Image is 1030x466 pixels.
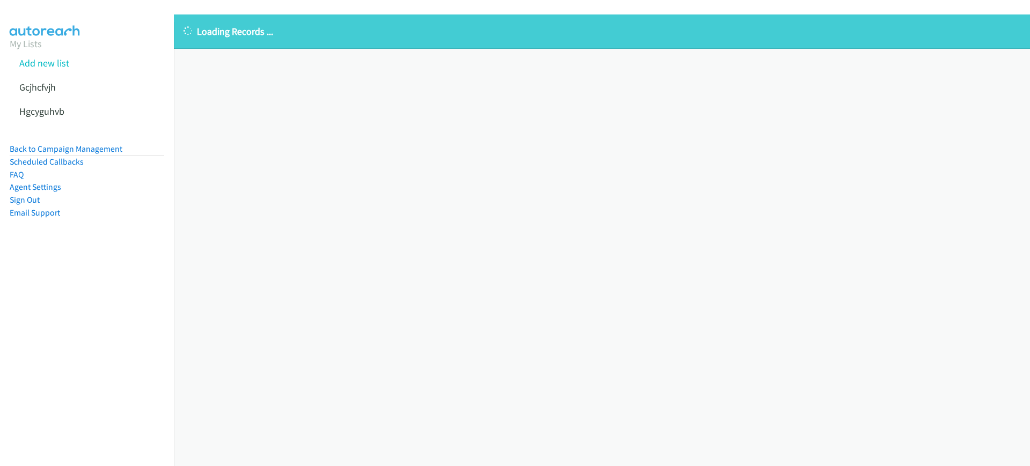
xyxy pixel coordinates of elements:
[10,157,84,167] a: Scheduled Callbacks
[10,208,60,218] a: Email Support
[19,105,64,117] a: Hgcyguhvb
[19,81,56,93] a: Gcjhcfvjh
[183,24,1020,39] p: Loading Records ...
[10,182,61,192] a: Agent Settings
[10,144,122,154] a: Back to Campaign Management
[10,169,24,180] a: FAQ
[19,57,69,69] a: Add new list
[10,195,40,205] a: Sign Out
[10,38,42,50] a: My Lists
